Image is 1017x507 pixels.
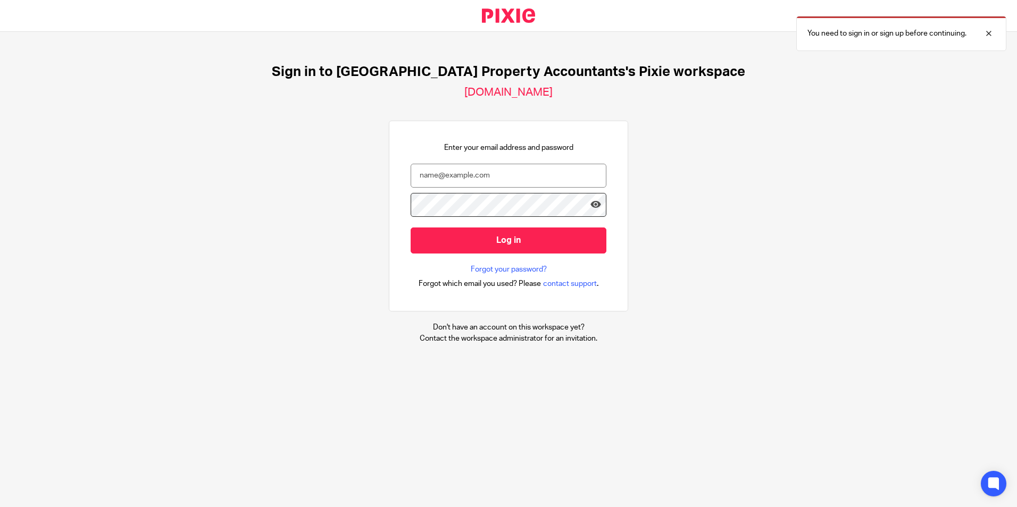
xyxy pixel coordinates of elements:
[411,227,606,253] input: Log in
[543,278,597,289] span: contact support
[419,278,541,289] span: Forgot which email you used? Please
[444,142,573,153] p: Enter your email address and password
[411,164,606,188] input: name@example.com
[464,86,553,99] h2: [DOMAIN_NAME]
[419,277,599,290] div: .
[420,322,597,333] p: Don't have an account on this workspace yet?
[471,264,547,275] a: Forgot your password?
[272,64,745,80] h1: Sign in to [GEOGRAPHIC_DATA] Property Accountants's Pixie workspace
[807,28,966,39] p: You need to sign in or sign up before continuing.
[420,333,597,344] p: Contact the workspace administrator for an invitation.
